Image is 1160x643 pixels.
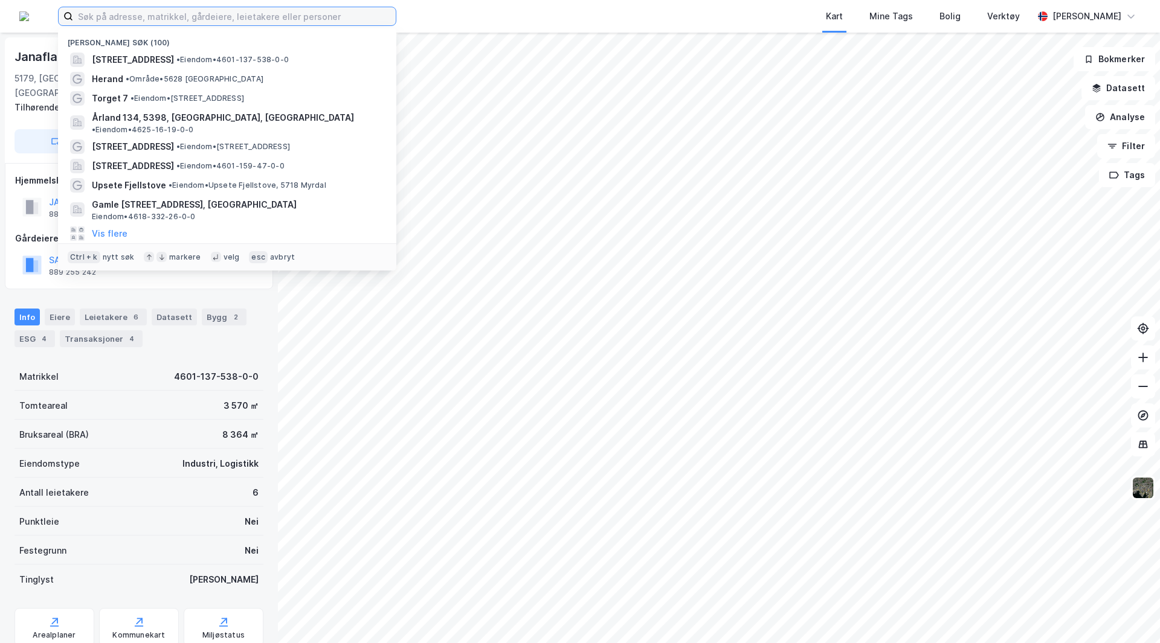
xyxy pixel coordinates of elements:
span: • [176,161,180,170]
div: Kommunekart [112,630,165,640]
div: 2 [230,311,242,323]
span: • [126,74,129,83]
span: Torget 7 [92,91,128,106]
span: • [176,55,180,64]
div: Eiendomstype [19,456,80,471]
span: Eiendom • 4618-332-26-0-0 [92,212,196,222]
div: 6 [253,485,259,500]
div: Bolig [939,9,961,24]
img: logo.a4113a55bc3d86da70a041830d287a7e.svg [19,11,29,21]
span: Herand [92,72,123,86]
div: Antall leietakere [19,485,89,500]
div: markere [169,252,201,262]
div: [PERSON_NAME] [1052,9,1121,24]
div: Bygg [202,309,246,325]
span: • [92,125,95,134]
div: Verktøy [987,9,1020,24]
iframe: Chat Widget [1100,585,1160,643]
span: Eiendom • [STREET_ADDRESS] [130,94,244,103]
span: Område • 5628 [GEOGRAPHIC_DATA] [126,74,263,84]
span: Eiendom • 4625-16-19-0-0 [92,125,194,135]
div: nytt søk [103,252,135,262]
span: • [130,94,134,103]
div: esc [249,251,268,263]
span: [STREET_ADDRESS] [92,139,174,154]
div: ESG [14,330,55,347]
div: Nei [245,543,259,558]
div: 4 [126,333,138,345]
input: Søk på adresse, matrikkel, gårdeiere, leietakere eller personer [73,7,396,25]
div: Transaksjoner [60,330,143,347]
div: Gårdeiere [15,231,263,246]
div: velg [224,252,240,262]
button: Bokmerker [1074,47,1155,71]
div: 8 364 ㎡ [222,427,259,442]
div: Eiere [45,309,75,325]
span: Upsete Fjellstove [92,178,166,193]
div: Miljøstatus [202,630,245,640]
button: Tag [14,129,118,153]
div: Tinglyst [19,572,54,587]
div: 6 [130,311,142,323]
div: Leietakere [80,309,147,325]
span: • [169,181,172,190]
div: Hjemmelshaver [15,173,263,188]
div: Arealplaner [33,630,76,640]
div: Janaflaten 28 [14,47,96,66]
span: Årland 134, 5398, [GEOGRAPHIC_DATA], [GEOGRAPHIC_DATA] [92,110,354,125]
div: 5179, [GEOGRAPHIC_DATA], [GEOGRAPHIC_DATA] [14,71,199,100]
img: 9k= [1132,476,1155,499]
div: Ctrl + k [68,251,100,263]
div: Festegrunn [19,543,66,558]
div: Kontrollprogram for chat [1100,585,1160,643]
div: Kart [826,9,843,24]
div: 4 [38,333,50,345]
div: Matrikkel [19,369,59,384]
span: Tilhørende adresser: [14,102,104,112]
span: Eiendom • [STREET_ADDRESS] [176,142,290,152]
div: Industri, Logistikk [182,456,259,471]
span: Eiendom • 4601-159-47-0-0 [176,161,285,171]
span: [STREET_ADDRESS] [92,159,174,173]
div: 889 255 242 [49,267,96,277]
span: Eiendom • 4601-137-538-0-0 [176,55,289,65]
div: Info [14,309,40,325]
div: Bruksareal (BRA) [19,427,89,442]
button: Vis flere [92,226,127,241]
div: Janaflaten 30 [14,100,254,115]
div: Tomteareal [19,398,68,413]
div: 3 570 ㎡ [224,398,259,413]
button: Filter [1097,134,1155,158]
div: Datasett [152,309,197,325]
div: 889 251 832 [49,210,95,219]
div: Punktleie [19,514,59,529]
div: avbryt [270,252,295,262]
span: Gamle [STREET_ADDRESS], [GEOGRAPHIC_DATA] [92,197,382,212]
div: Mine Tags [869,9,913,24]
button: Analyse [1085,105,1155,129]
button: Datasett [1081,76,1155,100]
div: 4601-137-538-0-0 [174,369,259,384]
div: [PERSON_NAME] [189,572,259,587]
button: Tags [1099,163,1155,187]
span: • [176,142,180,151]
span: Eiendom • Upsete Fjellstove, 5718 Myrdal [169,181,326,190]
div: Nei [245,514,259,529]
span: [STREET_ADDRESS] [92,53,174,67]
div: [PERSON_NAME] søk (100) [58,28,396,50]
